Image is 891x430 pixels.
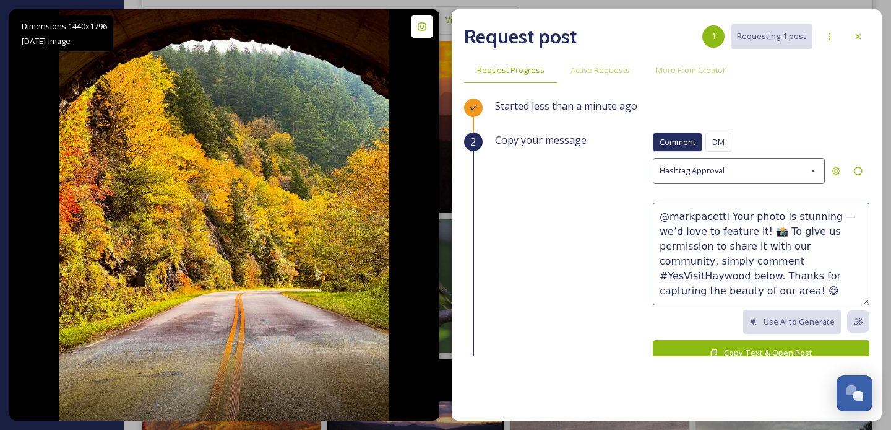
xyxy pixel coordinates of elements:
span: 1 [712,30,716,42]
textarea: @markpacetti Your photo is stunning — we’d love to feature it! 📸 To give us permission to share i... [653,203,869,305]
button: Use AI to Generate [743,310,841,334]
span: [DATE] - Image [22,35,71,46]
button: Copy Text & Open Post [653,340,869,366]
span: Request Progress [477,64,544,76]
img: ᴏɴ ᴛʜᴇ ʀᴏᴀᴅ ᴀɢᴀɪɴ . . . . . . #blueridgemoments #wncmountains #fallcolor #tunnelvision [59,9,389,421]
button: Open Chat [837,375,872,411]
span: More From Creator [656,64,726,76]
span: DM [712,136,725,148]
span: 2 [470,134,476,149]
button: Requesting 1 post [731,24,812,48]
span: Hashtag Approval [660,165,725,177]
span: Copy your message [495,133,587,147]
span: Active Requests [570,64,630,76]
h2: Request post [464,22,577,51]
span: Started less than a minute ago [495,99,637,113]
span: Comment [660,136,695,148]
span: Dimensions: 1440 x 1796 [22,20,107,32]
